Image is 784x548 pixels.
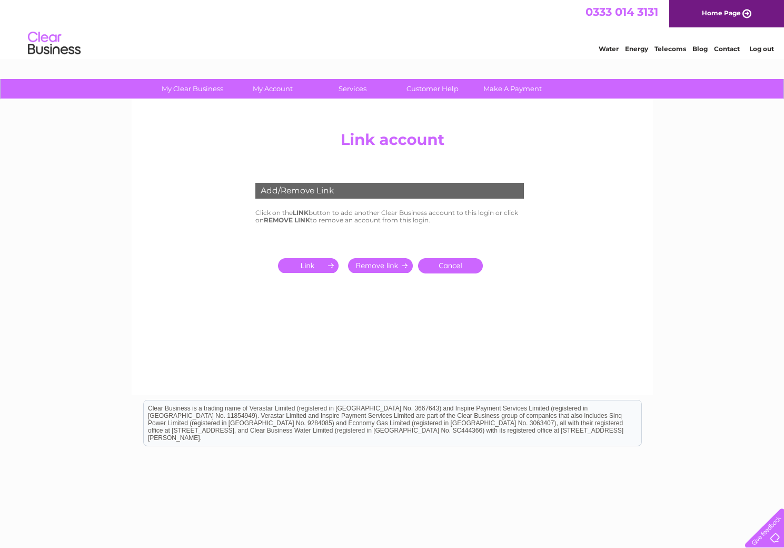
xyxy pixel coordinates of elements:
a: Cancel [418,258,483,273]
a: Blog [692,45,708,53]
a: Energy [625,45,648,53]
a: 0333 014 3131 [585,5,658,18]
b: REMOVE LINK [264,216,310,224]
img: logo.png [27,27,81,60]
a: My Account [229,79,316,99]
td: Click on the button to add another Clear Business account to this login or click on to remove an ... [253,207,532,227]
input: Submit [348,258,413,273]
a: Services [309,79,396,99]
b: LINK [293,209,309,217]
a: My Clear Business [149,79,236,99]
a: Telecoms [654,45,686,53]
a: Water [599,45,619,53]
div: Clear Business is a trading name of Verastar Limited (registered in [GEOGRAPHIC_DATA] No. 3667643... [144,6,641,51]
a: Make A Payment [469,79,556,99]
a: Log out [749,45,774,53]
a: Customer Help [389,79,476,99]
a: Contact [714,45,740,53]
div: Add/Remove Link [255,183,524,199]
input: Submit [278,258,343,273]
